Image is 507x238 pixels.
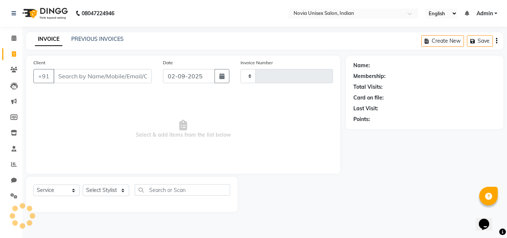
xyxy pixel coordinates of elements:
div: Total Visits: [353,83,383,91]
input: Search or Scan [135,184,230,196]
div: Points: [353,115,370,123]
label: Date [163,59,173,66]
span: Admin [477,10,493,17]
label: Client [33,59,45,66]
a: INVOICE [35,33,62,46]
input: Search by Name/Mobile/Email/Code [53,69,152,83]
div: Card on file: [353,94,384,102]
button: +91 [33,69,54,83]
button: Create New [421,35,464,47]
div: Name: [353,62,370,69]
div: Last Visit: [353,105,378,113]
div: Membership: [353,72,386,80]
a: PREVIOUS INVOICES [71,36,124,42]
iframe: chat widget [476,208,500,231]
b: 08047224946 [82,3,114,24]
button: Save [467,35,493,47]
label: Invoice Number [241,59,273,66]
img: logo [19,3,70,24]
span: Select & add items from the list below [33,92,333,166]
